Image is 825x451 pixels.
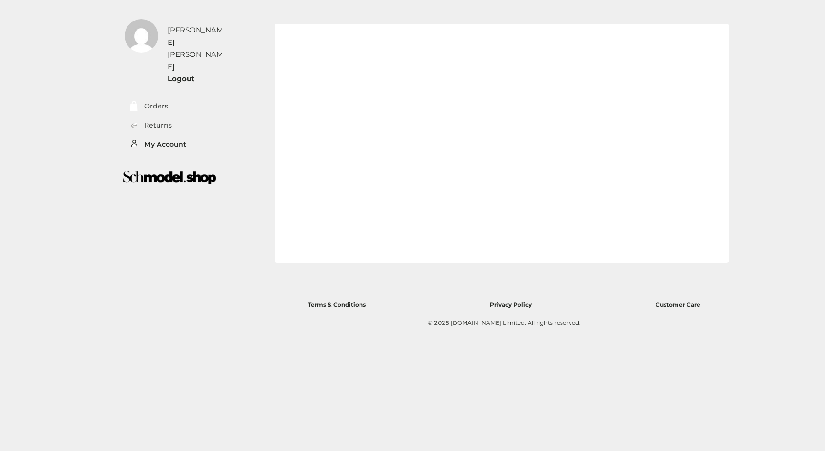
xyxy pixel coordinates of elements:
[656,299,700,309] a: Customer Care
[308,301,366,308] span: Terms & Conditions
[308,299,366,309] a: Terms & Conditions
[144,101,168,112] a: Orders
[144,120,172,131] a: Returns
[490,301,532,308] span: Privacy Policy
[168,24,227,73] div: [PERSON_NAME] [PERSON_NAME]
[656,301,700,308] span: Customer Care
[102,164,237,191] img: boutique-logo.png
[168,74,195,83] a: Logout
[490,299,532,309] a: Privacy Policy
[303,318,705,328] div: © 2025 [DOMAIN_NAME] Limited. All rights reserved.
[144,139,186,150] a: My Account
